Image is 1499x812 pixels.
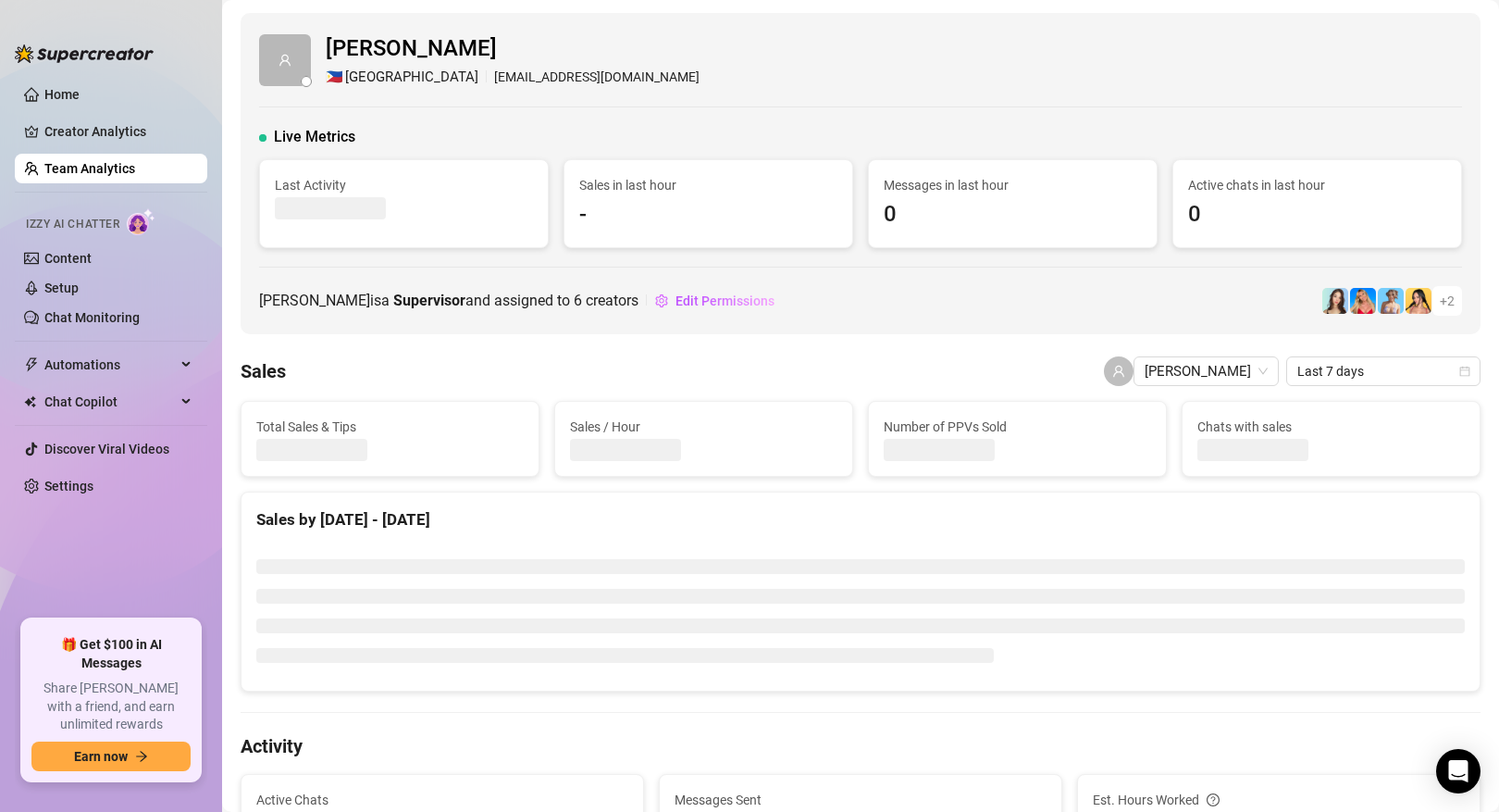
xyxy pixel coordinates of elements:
span: question-circle [1207,790,1220,810]
span: Messages Sent [675,790,1047,810]
img: Ashley [1350,288,1376,314]
img: Jocelyn [1406,288,1431,314]
button: Edit Permissions [654,286,775,316]
span: arrow-right [135,750,148,763]
a: Content [44,251,92,266]
span: 🇵🇭 [326,67,343,89]
button: Earn nowarrow-right [31,742,191,771]
a: Chat Monitoring [44,310,140,325]
span: + 2 [1440,291,1455,311]
span: calendar [1459,366,1470,377]
span: Edit Permissions [675,294,774,308]
span: Chats with sales [1197,417,1465,437]
span: lyka darvin [1145,357,1268,385]
span: Sales in last hour [579,175,837,195]
h4: Activity [241,733,1480,759]
span: Sales / Hour [570,417,837,437]
span: Izzy AI Chatter [26,216,119,233]
span: [PERSON_NAME] is a and assigned to creators [259,289,638,312]
a: Team Analytics [44,161,135,176]
span: Last 7 days [1297,357,1469,385]
div: [EMAIL_ADDRESS][DOMAIN_NAME] [326,67,700,89]
span: 0 [1188,197,1446,232]
span: Earn now [74,749,128,764]
a: Home [44,87,80,102]
span: 🎁 Get $100 in AI Messages [31,636,191,672]
span: - [579,197,837,232]
span: Share [PERSON_NAME] with a friend, and earn unlimited rewards [31,680,191,734]
span: thunderbolt [24,357,39,372]
span: user [1112,365,1125,378]
span: Chat Copilot [44,387,176,417]
img: Amelia [1322,288,1348,314]
span: Total Sales & Tips [256,417,524,437]
img: Chat Copilot [24,395,36,408]
a: Creator Analytics [44,117,192,146]
span: Live Metrics [274,126,355,148]
span: [PERSON_NAME] [326,31,700,67]
a: Setup [44,281,79,295]
div: Sales by [DATE] - [DATE] [256,507,1465,532]
h4: Sales [241,358,286,384]
img: AI Chatter [127,208,155,235]
span: Automations [44,350,176,380]
span: Active Chats [256,790,628,810]
a: Settings [44,479,93,493]
span: setting [655,294,668,307]
span: Last Activity [275,175,533,195]
span: 0 [884,197,1142,232]
img: Vanessa [1378,288,1404,314]
a: Discover Viral Videos [44,442,169,456]
span: user [279,54,291,67]
span: Messages in last hour [884,175,1142,195]
b: Supervisor [393,292,465,309]
div: Open Intercom Messenger [1436,749,1480,793]
span: Active chats in last hour [1188,175,1446,195]
span: [GEOGRAPHIC_DATA] [345,67,478,89]
span: Number of PPVs Sold [884,417,1151,437]
span: 6 [574,292,582,309]
div: Est. Hours Worked [1093,790,1465,810]
img: logo-BBDzfeDw.svg [15,44,154,63]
